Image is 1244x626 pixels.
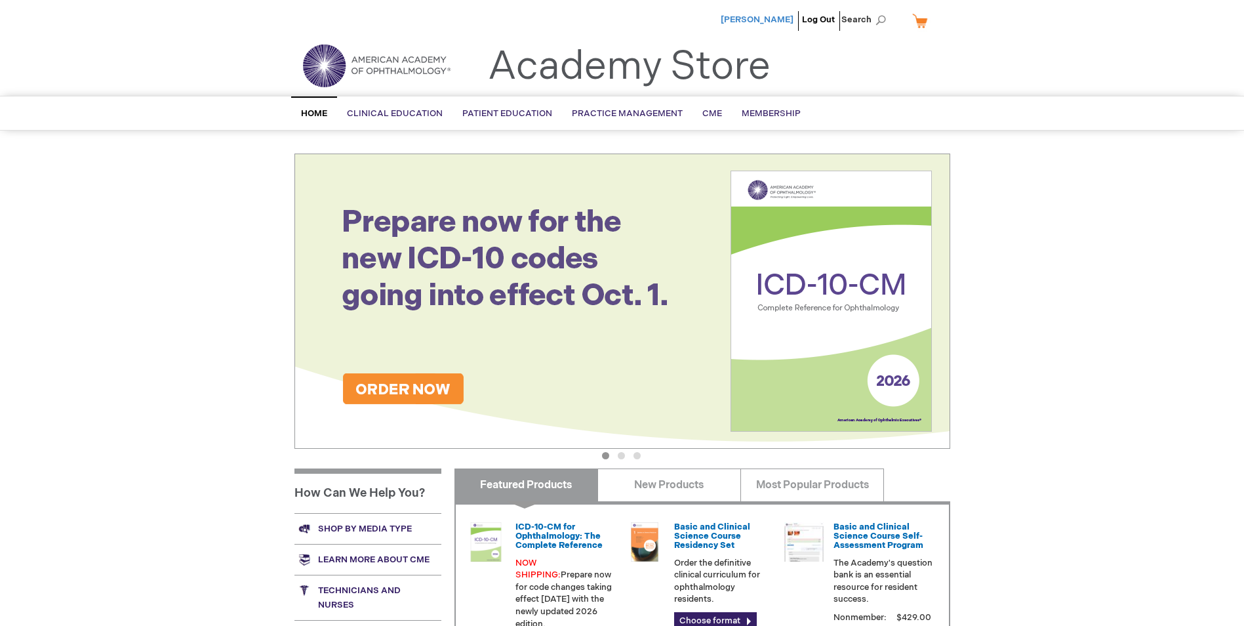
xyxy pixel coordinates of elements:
[784,522,824,562] img: bcscself_20.jpg
[894,612,933,623] span: $429.00
[833,557,933,606] p: The Academy's question bank is an essential resource for resident success.
[462,108,552,119] span: Patient Education
[721,14,793,25] a: [PERSON_NAME]
[674,557,774,606] p: Order the definitive clinical curriculum for ophthalmology residents.
[633,452,641,459] button: 3 of 3
[347,108,443,119] span: Clinical Education
[802,14,835,25] a: Log Out
[294,469,441,513] h1: How Can We Help You?
[674,522,750,551] a: Basic and Clinical Science Course Residency Set
[294,575,441,620] a: Technicians and nurses
[294,544,441,575] a: Learn more about CME
[740,469,884,501] a: Most Popular Products
[466,522,506,562] img: 0120008u_42.png
[742,108,801,119] span: Membership
[841,7,891,33] span: Search
[833,522,923,551] a: Basic and Clinical Science Course Self-Assessment Program
[515,522,603,551] a: ICD-10-CM for Ophthalmology: The Complete Reference
[454,469,598,501] a: Featured Products
[702,108,722,119] span: CME
[597,469,741,501] a: New Products
[488,43,771,91] a: Academy Store
[572,108,683,119] span: Practice Management
[833,610,887,626] strong: Nonmember:
[625,522,664,562] img: 02850963u_47.png
[602,452,609,459] button: 1 of 3
[515,558,561,581] font: NOW SHIPPING:
[618,452,625,459] button: 2 of 3
[301,108,327,119] span: Home
[294,513,441,544] a: Shop by media type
